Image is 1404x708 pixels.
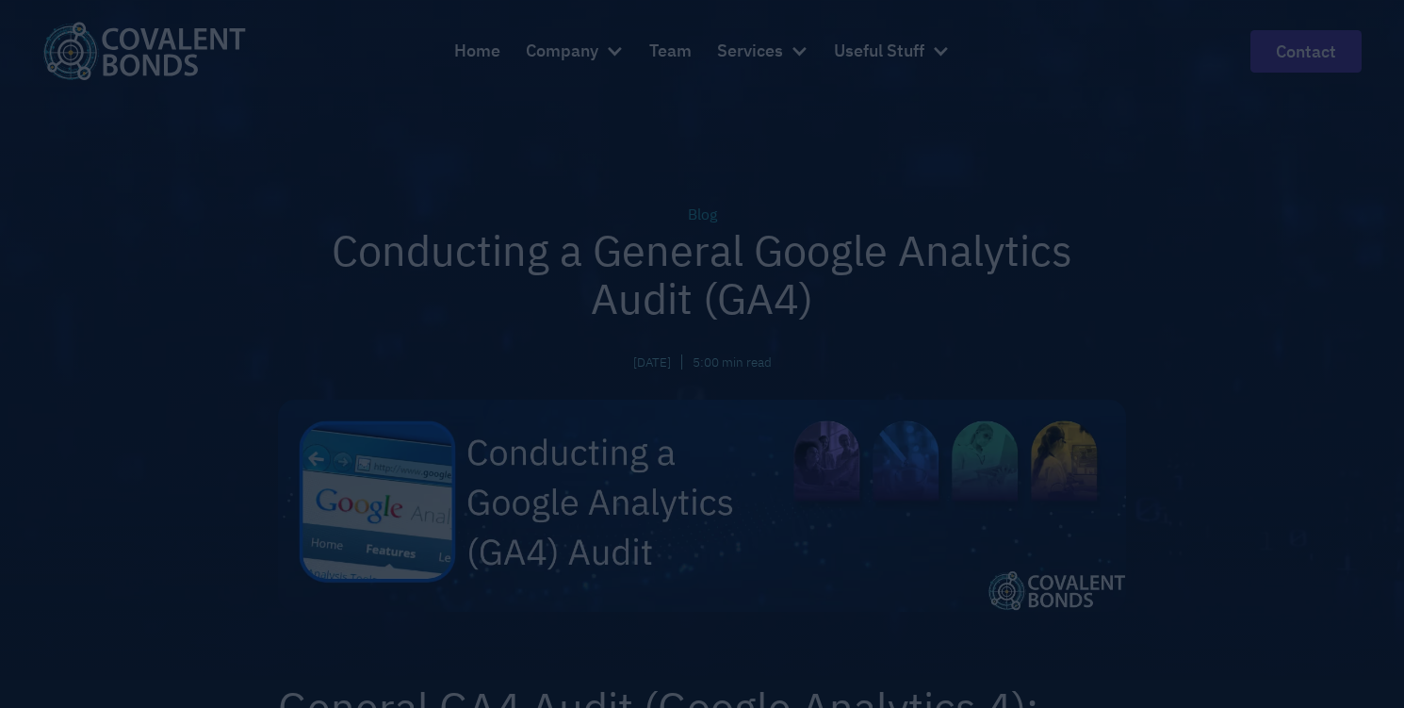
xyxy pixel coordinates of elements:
div: Company [526,38,598,65]
a: home [42,22,246,79]
div: Useful Stuff [834,38,924,65]
div: Blog [278,204,1126,226]
div: Services [717,25,808,76]
div: 5:00 min read [693,353,772,371]
div: Useful Stuff [834,25,950,76]
div: [DATE] [633,353,671,371]
img: Conducting a General Google Analytics Audit (GA4) [278,400,1126,612]
div: Home [454,38,500,65]
div: | [679,349,684,374]
a: Home [454,25,500,76]
a: contact [1250,30,1362,73]
div: Services [717,38,783,65]
h1: Conducting a General Google Analytics Audit (GA4) [278,226,1126,324]
img: Covalent Bonds White / Teal Logo [42,22,246,79]
div: Company [526,25,624,76]
div: Team [649,38,692,65]
a: Team [649,25,692,76]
